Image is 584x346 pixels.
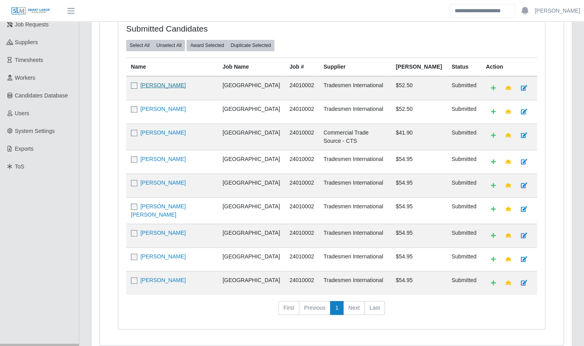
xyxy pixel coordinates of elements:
[481,58,537,76] th: Action
[486,129,501,142] a: Add Default Cost Code
[535,7,580,15] a: [PERSON_NAME]
[15,75,35,81] span: Workers
[486,155,501,169] a: Add Default Cost Code
[319,247,391,271] td: Tradesmen International
[285,247,319,271] td: 24010002
[285,271,319,295] td: 24010002
[447,224,481,247] td: submitted
[218,174,285,197] td: [GEOGRAPHIC_DATA]
[140,277,186,283] a: [PERSON_NAME]
[486,276,501,290] a: Add Default Cost Code
[391,247,446,271] td: $54.95
[447,271,481,295] td: submitted
[447,58,481,76] th: Status
[140,253,186,260] a: [PERSON_NAME]
[486,105,501,119] a: Add Default Cost Code
[391,197,446,224] td: $54.95
[500,105,516,119] a: Make Team Lead
[218,150,285,174] td: [GEOGRAPHIC_DATA]
[500,202,516,216] a: Make Team Lead
[218,100,285,123] td: [GEOGRAPHIC_DATA]
[11,7,50,15] img: SLM Logo
[486,202,501,216] a: Add Default Cost Code
[218,197,285,224] td: [GEOGRAPHIC_DATA]
[15,39,38,45] span: Suppliers
[187,40,274,51] div: bulk actions
[391,100,446,123] td: $52.50
[500,155,516,169] a: Make Team Lead
[140,82,186,88] a: [PERSON_NAME]
[486,229,501,243] a: Add Default Cost Code
[319,150,391,174] td: Tradesmen International
[15,92,68,99] span: Candidates Database
[140,106,186,112] a: [PERSON_NAME]
[15,163,24,170] span: ToS
[500,179,516,193] a: Make Team Lead
[391,76,446,100] td: $52.50
[285,123,319,150] td: 24010002
[500,276,516,290] a: Make Team Lead
[285,197,319,224] td: 24010002
[140,156,186,162] a: [PERSON_NAME]
[330,301,343,315] a: 1
[319,224,391,247] td: Tradesmen International
[285,224,319,247] td: 24010002
[218,76,285,100] td: [GEOGRAPHIC_DATA]
[391,224,446,247] td: $54.95
[285,76,319,100] td: 24010002
[126,301,537,322] nav: pagination
[447,123,481,150] td: submitted
[285,150,319,174] td: 24010002
[500,129,516,142] a: Make Team Lead
[486,179,501,193] a: Add Default Cost Code
[15,128,55,134] span: System Settings
[319,197,391,224] td: Tradesmen International
[218,271,285,295] td: [GEOGRAPHIC_DATA]
[486,81,501,95] a: Add Default Cost Code
[319,76,391,100] td: Tradesmen International
[447,174,481,197] td: submitted
[486,252,501,266] a: Add Default Cost Code
[319,100,391,123] td: Tradesmen International
[447,247,481,271] td: submitted
[319,271,391,295] td: Tradesmen International
[500,81,516,95] a: Make Team Lead
[450,4,515,18] input: Search
[447,197,481,224] td: submitted
[218,224,285,247] td: [GEOGRAPHIC_DATA]
[126,58,218,76] th: Name
[391,174,446,197] td: $54.95
[140,230,186,236] a: [PERSON_NAME]
[500,229,516,243] a: Make Team Lead
[447,150,481,174] td: submitted
[500,252,516,266] a: Make Team Lead
[131,203,186,218] a: [PERSON_NAME] [PERSON_NAME]
[218,123,285,150] td: [GEOGRAPHIC_DATA]
[15,110,30,116] span: Users
[447,76,481,100] td: submitted
[285,58,319,76] th: Job #
[319,58,391,76] th: Supplier
[126,40,185,51] div: bulk actions
[319,174,391,197] td: Tradesmen International
[187,40,228,51] button: Award Selected
[227,40,274,51] button: Duplicate Selected
[126,40,153,51] button: Select All
[391,58,446,76] th: [PERSON_NAME]
[140,129,186,136] a: [PERSON_NAME]
[140,180,186,186] a: [PERSON_NAME]
[218,247,285,271] td: [GEOGRAPHIC_DATA]
[391,271,446,295] td: $54.95
[15,57,43,63] span: Timesheets
[285,100,319,123] td: 24010002
[126,24,291,34] h4: Submitted Candidates
[391,150,446,174] td: $54.95
[15,146,34,152] span: Exports
[153,40,185,51] button: Unselect All
[285,174,319,197] td: 24010002
[391,123,446,150] td: $41.90
[319,123,391,150] td: Commercial Trade Source - CTS
[447,100,481,123] td: submitted
[15,21,49,28] span: Job Requests
[218,58,285,76] th: Job Name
